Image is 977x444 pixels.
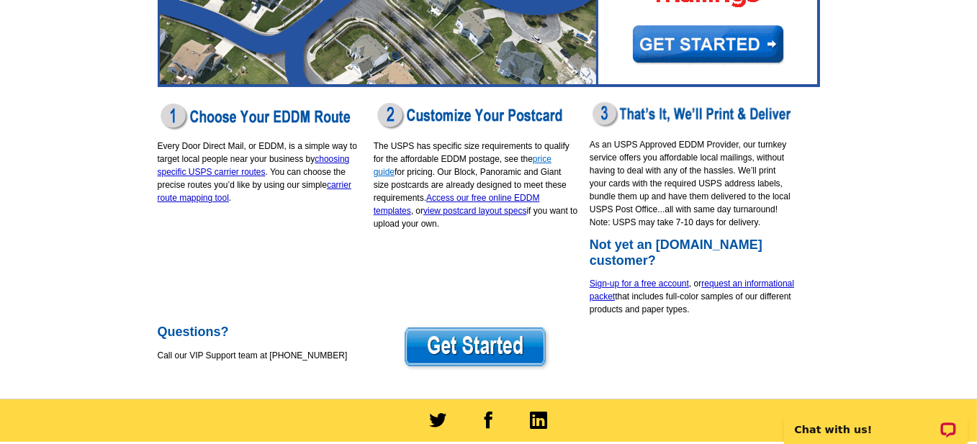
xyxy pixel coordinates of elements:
[374,193,540,216] a: Access our free online EDDM templates
[423,206,526,216] a: view postcard layout specs
[374,140,579,230] p: The USPS has specific size requirements to qualify for the affordable EDDM postage, see the for p...
[402,325,551,371] img: eddm-get-started-button.png
[590,138,795,229] p: As an USPS Approved EDDM Provider, our turnkey service offers you affordable local mailings, with...
[158,349,363,362] p: Call our VIP Support team at [PHONE_NUMBER]
[158,100,354,131] img: eddm-choose-route.png
[374,100,569,131] img: eddm-customize-postcard.png
[590,278,689,289] a: Sign-up for a free account
[374,154,551,177] a: price guide
[590,277,795,316] p: , or that includes full-color samples of our different products and paper types.
[775,399,977,444] iframe: LiveChat chat widget
[590,100,795,130] img: eddm-print-deliver.png
[158,325,363,340] h2: Questions?
[158,140,363,204] p: Every Door Direct Mail, or EDDM, is a simple way to target local people near your business by . Y...
[590,237,795,268] h2: Not yet an [DOMAIN_NAME] customer?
